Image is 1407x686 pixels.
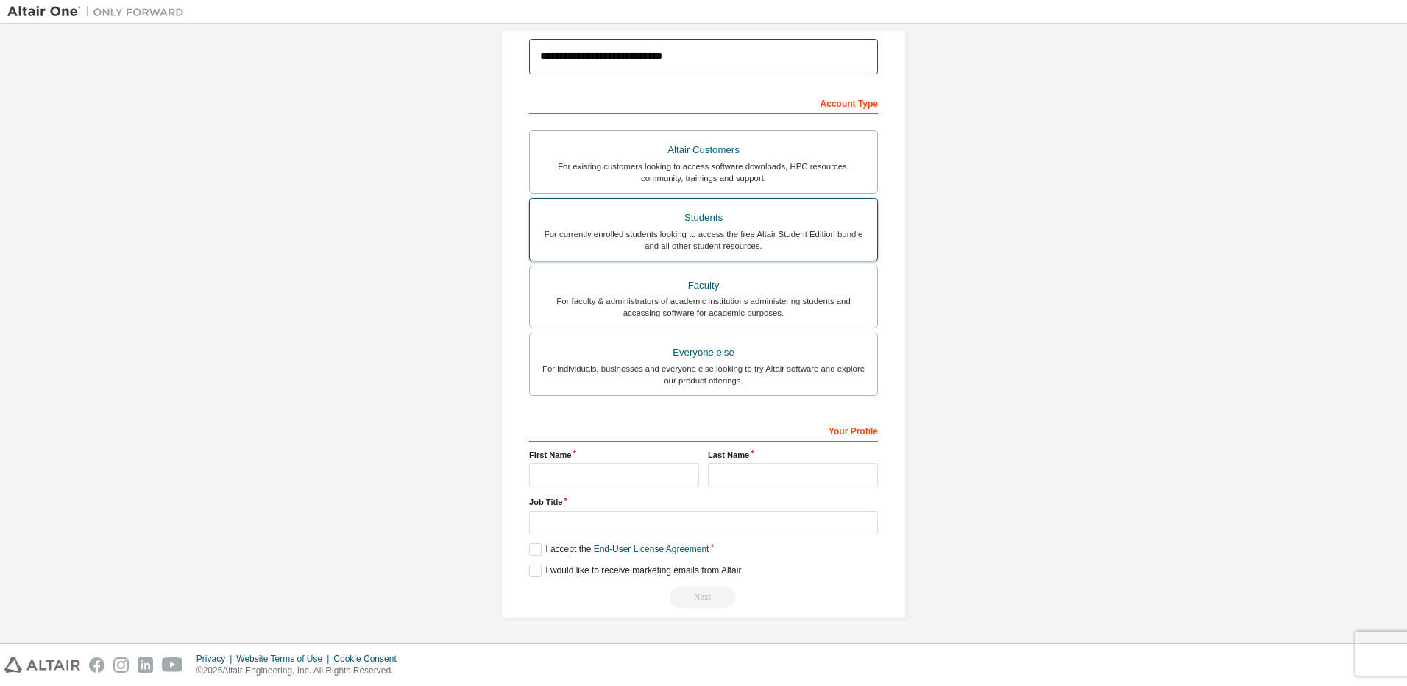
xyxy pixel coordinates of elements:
div: For currently enrolled students looking to access the free Altair Student Edition bundle and all ... [539,228,868,252]
div: Your Profile [529,418,878,442]
img: Altair One [7,4,191,19]
div: Read and acccept EULA to continue [529,586,878,608]
img: youtube.svg [162,657,183,673]
label: First Name [529,449,699,461]
img: altair_logo.svg [4,657,80,673]
div: Cookie Consent [333,653,405,665]
div: For existing customers looking to access software downloads, HPC resources, community, trainings ... [539,160,868,184]
div: Students [539,208,868,228]
div: Altair Customers [539,140,868,160]
a: End-User License Agreement [594,544,709,554]
div: Everyone else [539,342,868,363]
div: Privacy [196,653,236,665]
label: Last Name [708,449,878,461]
div: For individuals, businesses and everyone else looking to try Altair software and explore our prod... [539,363,868,386]
img: linkedin.svg [138,657,153,673]
img: facebook.svg [89,657,104,673]
img: instagram.svg [113,657,129,673]
label: Job Title [529,496,878,508]
label: I accept the [529,543,709,556]
div: Website Terms of Use [236,653,333,665]
div: Faculty [539,275,868,296]
div: Account Type [529,91,878,114]
label: I would like to receive marketing emails from Altair [529,565,741,577]
p: © 2025 Altair Engineering, Inc. All Rights Reserved. [196,665,405,677]
div: For faculty & administrators of academic institutions administering students and accessing softwa... [539,295,868,319]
